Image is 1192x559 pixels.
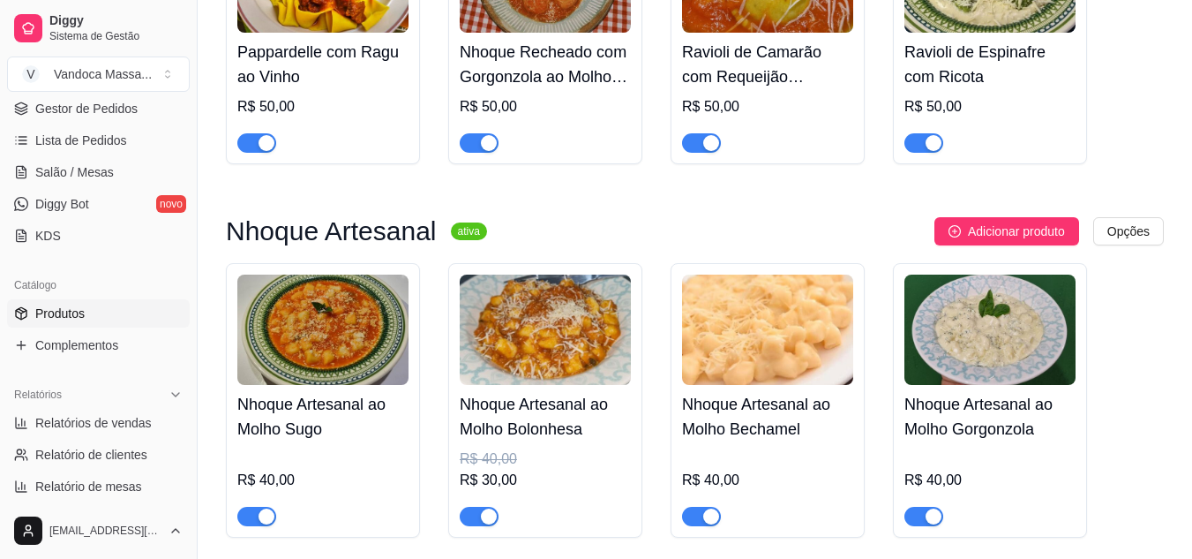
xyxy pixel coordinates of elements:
h4: Nhoque Artesanal ao Molho Bolonhesa [460,392,631,442]
h4: Nhoque Artesanal ao Molho Gorgonzola [904,392,1076,442]
span: Lista de Pedidos [35,132,127,149]
div: Catálogo [7,271,190,299]
div: R$ 40,00 [460,449,631,470]
a: Produtos [7,299,190,328]
h3: Nhoque Artesanal [226,221,437,242]
sup: ativa [451,223,487,240]
img: product-image [460,275,631,385]
div: R$ 50,00 [682,96,853,117]
div: R$ 40,00 [237,470,409,491]
span: Salão / Mesas [35,163,114,181]
div: R$ 40,00 [682,470,853,491]
span: Relatório de mesas [35,478,142,495]
a: Salão / Mesas [7,158,190,186]
button: Select a team [7,57,190,92]
img: product-image [237,275,409,385]
a: Gestor de Pedidos [7,94,190,123]
span: Relatórios de vendas [35,414,152,432]
h4: Nhoque Artesanal ao Molho Bechamel [682,392,853,442]
a: Lista de Pedidos [7,126,190,155]
div: R$ 30,00 [460,470,631,491]
img: product-image [682,275,853,385]
span: Adicionar produto [968,222,1065,241]
span: Produtos [35,305,85,322]
span: Sistema de Gestão [49,29,183,43]
div: R$ 50,00 [904,96,1076,117]
img: product-image [904,275,1076,385]
span: plus-circle [948,225,961,238]
a: Relatórios de vendas [7,409,190,437]
div: Vandoca Massa ... [54,65,152,83]
button: [EMAIL_ADDRESS][DOMAIN_NAME] [7,510,190,552]
div: R$ 50,00 [237,96,409,117]
div: R$ 40,00 [904,470,1076,491]
span: Complementos [35,336,118,354]
h4: Ravioli de Espinafre com Ricota [904,40,1076,89]
span: [EMAIL_ADDRESS][DOMAIN_NAME] [49,524,161,538]
a: KDS [7,222,190,250]
div: R$ 50,00 [460,96,631,117]
span: Opções [1107,222,1150,241]
span: Relatório de clientes [35,446,147,464]
h4: Ravioli de Camarão com Requeijão Cremoso ao Molho Sugo [682,40,853,89]
h4: Pappardelle com Ragu ao Vinho [237,40,409,89]
span: Diggy Bot [35,195,89,213]
a: Complementos [7,331,190,359]
button: Opções [1093,217,1164,246]
h4: Nhoque Recheado com Gorgonzola ao Molho Sugo [460,40,631,89]
span: Relatórios [14,388,62,402]
button: Adicionar produto [934,217,1079,246]
span: KDS [35,227,61,245]
h4: Nhoque Artesanal ao Molho Sugo [237,392,409,442]
span: Diggy [49,13,183,29]
a: DiggySistema de Gestão [7,7,190,49]
a: Relatório de clientes [7,441,190,469]
a: Relatório de mesas [7,472,190,501]
span: Gestor de Pedidos [35,100,138,117]
span: V [22,65,40,83]
a: Diggy Botnovo [7,190,190,218]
